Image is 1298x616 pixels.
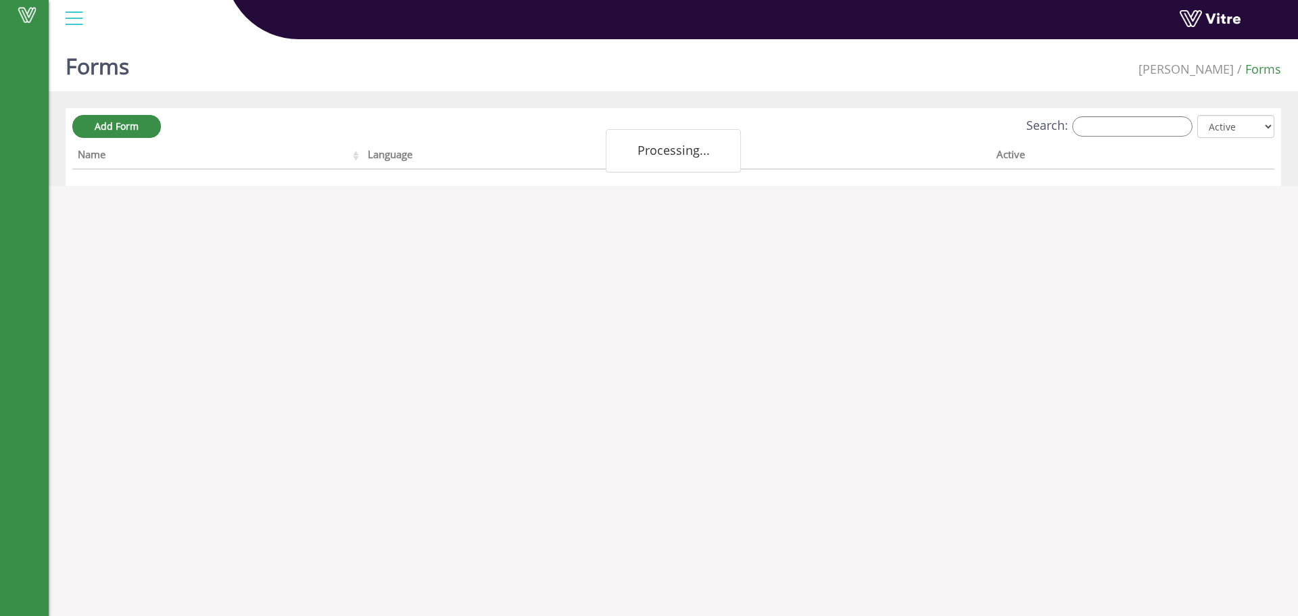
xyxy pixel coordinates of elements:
th: Language [362,144,681,170]
h1: Forms [66,34,129,91]
span: 379 [1138,61,1234,77]
th: Active [991,144,1216,170]
span: Add Form [95,120,139,133]
li: Forms [1234,61,1281,78]
a: Add Form [72,115,161,138]
th: Company [681,144,991,170]
label: Search: [1026,116,1193,137]
th: Name [72,144,362,170]
div: Processing... [606,129,741,172]
input: Search: [1072,116,1193,137]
